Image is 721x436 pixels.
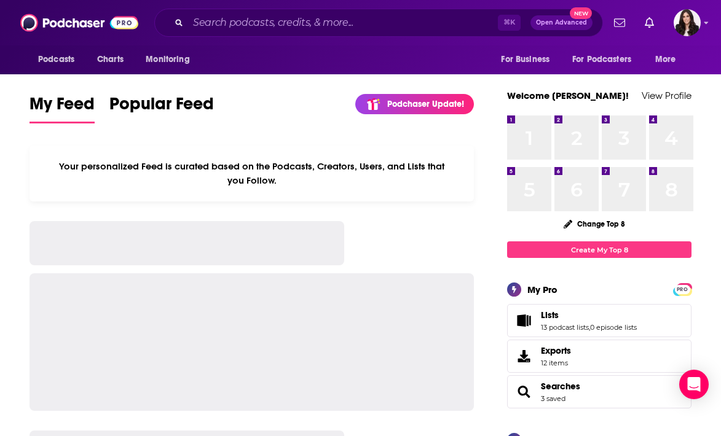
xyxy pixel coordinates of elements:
[541,381,580,392] a: Searches
[188,13,498,33] input: Search podcasts, credits, & more...
[30,48,90,71] button: open menu
[556,216,632,232] button: Change Top 8
[609,12,630,33] a: Show notifications dropdown
[507,340,691,373] a: Exports
[640,12,659,33] a: Show notifications dropdown
[20,11,138,34] img: Podchaser - Follow, Share and Rate Podcasts
[507,241,691,258] a: Create My Top 8
[154,9,603,37] div: Search podcasts, credits, & more...
[541,309,559,321] span: Lists
[30,146,474,201] div: Your personalized Feed is curated based on the Podcasts, Creators, Users, and Lists that you Follow.
[511,383,536,400] a: Searches
[501,51,550,68] span: For Business
[109,93,214,122] span: Popular Feed
[674,9,701,36] span: Logged in as RebeccaShapiro
[536,20,587,26] span: Open Advanced
[674,9,701,36] button: Show profile menu
[30,93,95,123] a: My Feed
[492,48,565,71] button: open menu
[590,323,637,332] a: 0 episode lists
[527,284,557,295] div: My Pro
[507,375,691,408] span: Searches
[541,323,589,332] a: 13 podcast lists
[511,348,536,365] span: Exports
[507,304,691,337] span: Lists
[511,312,536,329] a: Lists
[541,345,571,356] span: Exports
[541,359,571,367] span: 12 items
[675,284,690,294] a: PRO
[89,48,131,71] a: Charts
[137,48,205,71] button: open menu
[507,90,629,101] a: Welcome [PERSON_NAME]!
[530,15,593,30] button: Open AdvancedNew
[97,51,124,68] span: Charts
[541,309,637,321] a: Lists
[38,51,74,68] span: Podcasts
[647,48,691,71] button: open menu
[572,51,631,68] span: For Podcasters
[674,9,701,36] img: User Profile
[541,394,565,403] a: 3 saved
[589,323,590,332] span: ,
[642,90,691,101] a: View Profile
[679,370,709,399] div: Open Intercom Messenger
[387,99,464,109] p: Podchaser Update!
[564,48,649,71] button: open menu
[30,93,95,122] span: My Feed
[498,15,521,31] span: ⌘ K
[146,51,189,68] span: Monitoring
[570,7,592,19] span: New
[109,93,214,123] a: Popular Feed
[655,51,676,68] span: More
